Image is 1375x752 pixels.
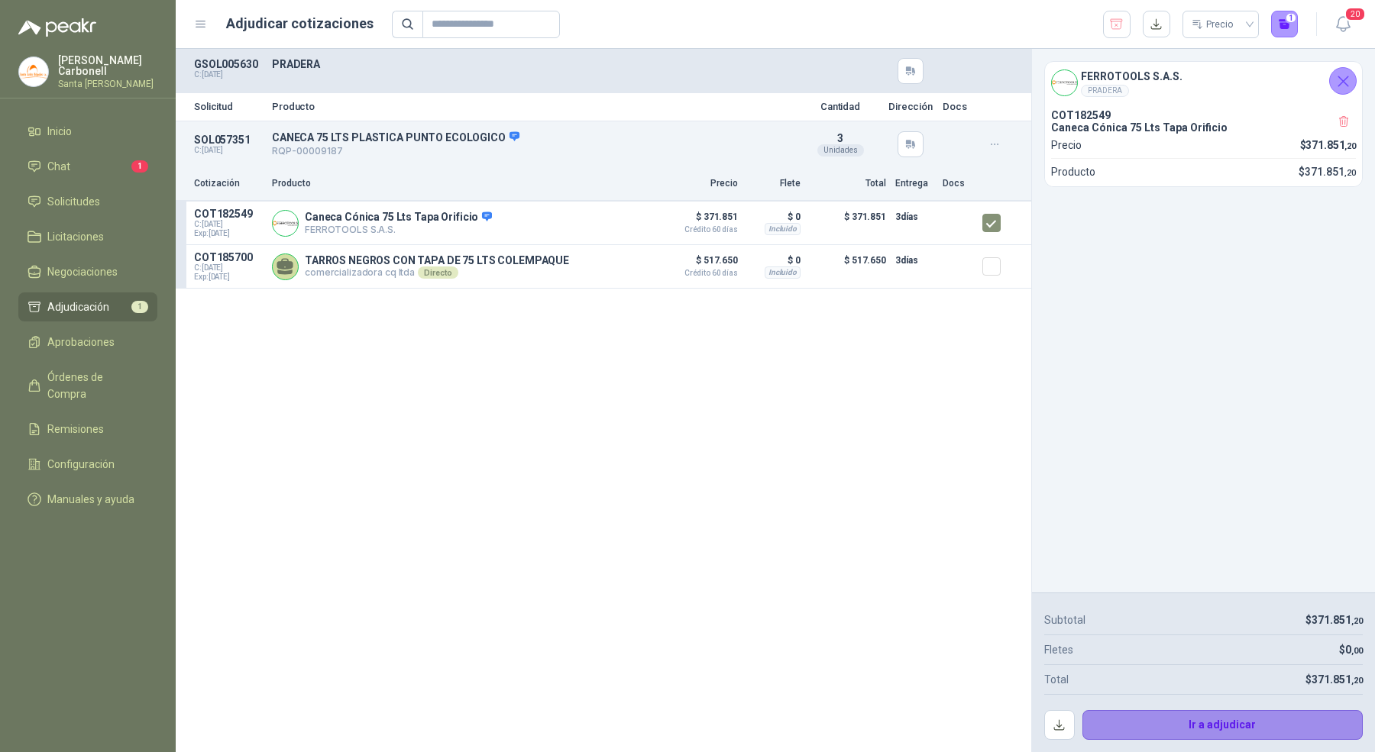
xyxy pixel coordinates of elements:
p: $ [1300,137,1357,153]
div: Incluido [765,266,801,279]
img: Company Logo [273,211,298,236]
p: COT182549 [194,208,263,220]
p: PRADERA [272,58,793,70]
span: 1 [131,160,148,173]
p: FERROTOOLS S.A.S. [305,224,492,235]
a: Configuración [18,450,157,479]
div: Precio [1192,13,1236,36]
span: Licitaciones [47,228,104,245]
p: Precio [1051,137,1082,153]
p: Precio [662,176,738,191]
p: COT185700 [194,251,263,263]
p: Flete [747,176,801,191]
p: TARROS NEGROS CON TAPA DE 75 LTS COLEMPAQUE [305,254,569,266]
p: $ [1339,641,1363,658]
button: Cerrar [1329,67,1357,95]
img: Logo peakr [18,18,96,37]
span: 371.851 [1312,614,1363,626]
p: $ 517.650 [662,251,738,277]
p: Docs [943,176,973,191]
p: CANECA 75 LTS PLASTICA PUNTO ECOLOGICO [272,131,793,144]
p: Caneca Cónica 75 Lts Tapa Orificio [1051,121,1356,134]
a: Adjudicación1 [18,292,157,321]
span: 371.851 [1312,673,1363,686]
p: Fletes [1044,641,1073,658]
p: Santa [PERSON_NAME] [58,79,157,89]
a: Remisiones [18,415,157,444]
p: Producto [272,176,652,191]
p: Producto [1051,163,1095,180]
div: Directo [418,266,458,279]
div: Incluido [765,223,801,235]
span: Crédito 60 días [662,269,738,277]
span: Crédito 60 días [662,226,738,234]
p: Dirección [888,102,933,111]
p: Cotización [194,176,263,191]
p: [PERSON_NAME] Carbonell [58,55,157,76]
span: ,20 [1351,616,1363,626]
p: SOL057351 [194,134,263,146]
p: C: [DATE] [194,146,263,155]
p: C: [DATE] [194,70,263,79]
span: Aprobaciones [47,334,115,350]
span: Solicitudes [47,193,100,210]
span: 371.851 [1305,166,1356,178]
a: Inicio [18,117,157,146]
span: Inicio [47,123,72,140]
p: 3 días [895,208,933,226]
h4: FERROTOOLS S.A.S. [1081,68,1182,85]
span: 371.851 [1305,139,1356,151]
span: Chat [47,158,70,175]
p: $ 517.650 [810,251,886,282]
span: Negociaciones [47,263,118,280]
span: C: [DATE] [194,263,263,273]
p: GSOL005630 [194,58,263,70]
p: Caneca Cónica 75 Lts Tapa Orificio [305,211,492,224]
div: PRADERA [1081,85,1129,97]
span: 3 [837,132,843,144]
a: Negociaciones [18,257,157,286]
a: Licitaciones [18,222,157,251]
span: ,20 [1344,141,1356,151]
span: 1 [131,301,148,313]
h1: Adjudicar cotizaciones [226,13,374,34]
p: $ [1299,163,1356,180]
span: 20 [1344,7,1366,21]
a: Chat1 [18,152,157,181]
p: $ 371.851 [810,208,886,238]
span: C: [DATE] [194,220,263,229]
p: 3 días [895,251,933,269]
a: Órdenes de Compra [18,363,157,408]
span: Órdenes de Compra [47,369,143,402]
button: 1 [1271,11,1299,38]
p: Total [1044,671,1069,688]
p: Subtotal [1044,612,1085,628]
span: ,00 [1351,646,1363,656]
p: Solicitud [194,102,263,111]
p: $ [1305,671,1363,688]
a: Aprobaciones [18,328,157,357]
p: $ 0 [747,208,801,226]
p: $ 0 [747,251,801,269]
div: Unidades [817,144,864,157]
p: Total [810,176,886,191]
button: Ir a adjudicar [1082,710,1364,741]
p: comercializadora cq ltda [305,266,569,279]
a: Solicitudes [18,187,157,216]
p: Producto [272,102,793,111]
img: Company Logo [1052,70,1077,95]
span: Exp: [DATE] [194,229,263,238]
span: ,20 [1351,676,1363,686]
a: Manuales y ayuda [18,485,157,514]
span: ,20 [1344,168,1356,178]
span: Adjudicación [47,299,109,315]
span: Configuración [47,456,115,473]
span: 0 [1345,644,1363,656]
div: Company LogoFERROTOOLS S.A.S.PRADERA [1045,62,1362,103]
span: Exp: [DATE] [194,273,263,282]
img: Company Logo [19,57,48,86]
p: $ 371.851 [662,208,738,234]
p: Cantidad [802,102,878,111]
span: Manuales y ayuda [47,491,134,508]
p: Docs [943,102,973,111]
